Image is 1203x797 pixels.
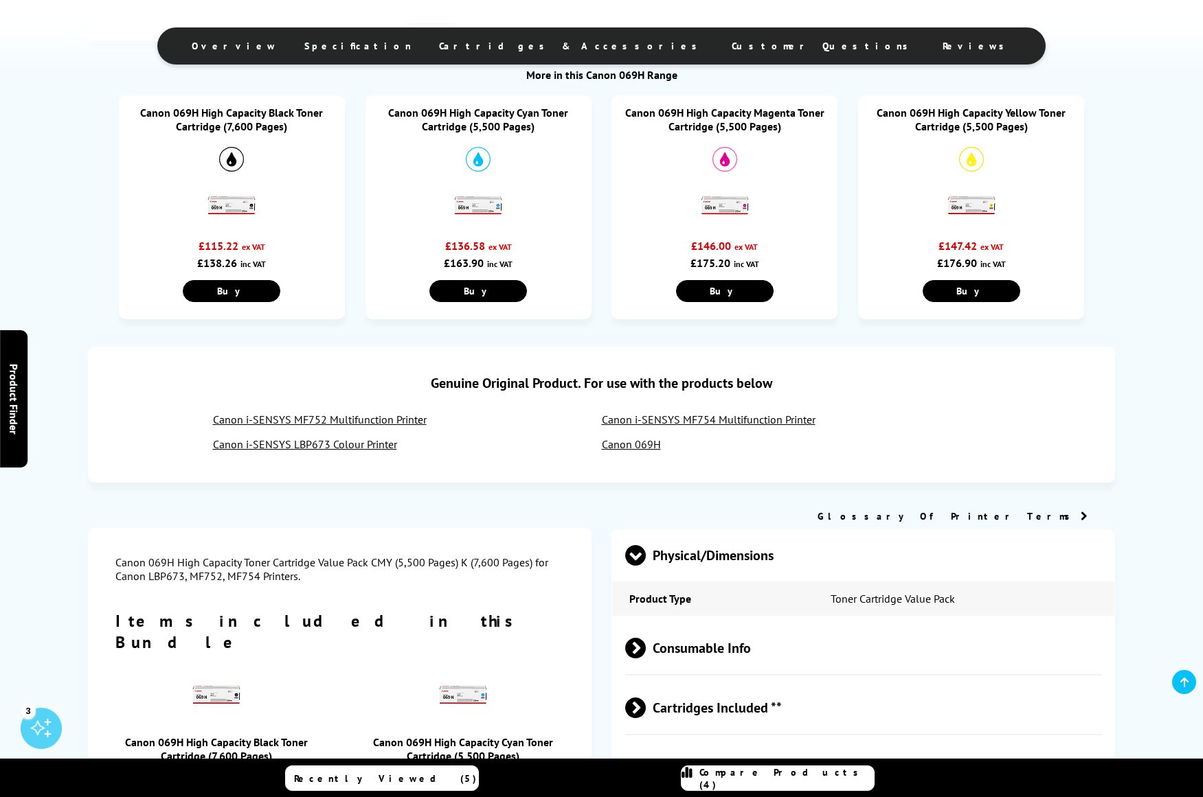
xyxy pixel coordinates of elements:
[602,413,816,426] a: Canon i-SENSYS MF754 Multifunction Printer
[818,510,1088,522] a: Glossary Of Printer Terms
[980,259,1006,269] span: inc VAT
[868,239,1074,253] div: £147.42
[732,40,915,52] span: Customer Questions
[207,181,256,229] img: Canon 069H High Capacity Black Toner Cartridge (7,600 Pages)
[622,239,827,253] div: £146.00
[213,437,397,451] a: Canon i-SENSYS LBP673 Colour Printer
[877,106,1066,133] a: Canon 069H High Capacity Yellow Toner Cartridge (5,500 Pages)
[464,285,493,297] span: Buy
[376,239,581,253] div: £136.58
[304,40,412,52] span: Specification
[681,765,875,791] a: Compare Products (4)
[294,772,477,785] span: Recently Viewed (5)
[947,181,996,229] img: Canon 069H High Capacity Yellow Toner Cartridge (5,500 Pages)
[129,256,335,270] div: £138.26
[943,40,1011,52] span: Reviews
[710,285,739,297] span: Buy
[734,242,758,252] span: ex VAT
[102,360,1101,406] div: Genuine Original Product. For use with the products below
[487,259,513,269] span: inc VAT
[612,581,813,616] td: Product Type
[622,256,827,270] div: £175.20
[625,530,1102,581] span: Physical/Dimensions
[980,242,1004,252] span: ex VAT
[388,106,568,133] a: Canon 069H High Capacity Cyan Toner Cartridge (5,500 Pages)
[7,363,21,434] span: Product Finder
[217,285,247,297] span: Buy
[454,181,502,229] img: Canon 069H High Capacity Cyan Toner Cartridge (5,500 Pages)
[868,256,1074,270] div: £176.90
[712,147,737,172] img: Magenta
[625,682,1102,734] span: Cartridges Included **
[285,765,479,791] a: Recently Viewed (5)
[21,703,36,718] div: 3
[625,106,824,133] a: Canon 069H High Capacity Magenta Toner Cartridge (5,500 Pages)
[699,766,874,791] span: Compare Products (4)
[439,40,704,52] span: Cartridges & Accessories
[219,147,244,172] img: Black
[115,555,564,583] div: Canon 069H High Capacity Toner Cartridge Value Pack CMY (5,500 Pages) K (7,600 Pages) for Canon L...
[192,40,277,52] span: Overview
[240,259,266,269] span: inc VAT
[813,581,1114,616] td: Toner Cartridge Value Pack
[701,181,749,229] img: Canon 069H High Capacity Magenta Toner Cartridge (5,500 Pages)
[213,413,427,426] a: Canon i-SENSYS MF752 Multifunction Printer
[602,437,661,451] a: Canon 069H
[488,242,512,252] span: ex VAT
[129,239,335,253] div: £115.22
[373,735,553,763] a: Canon 069H High Capacity Cyan Toner Cartridge (5,500 Pages)
[526,68,677,82] a: More in this Canon 069H Range
[125,735,308,763] a: Canon 069H High Capacity Black Toner Cartridge (7,600 Pages)
[466,147,491,172] img: Cyan
[734,259,759,269] span: inc VAT
[115,610,564,653] h2: Items included in this Bundle
[625,623,1102,674] span: Consumable Info
[242,242,265,252] span: ex VAT
[376,256,581,270] div: £163.90
[959,147,984,172] img: Yellow
[439,671,487,719] img: Canon 069H High Capacity Cyan Toner Cartridge (5,500 Pages)
[956,285,986,297] span: Buy
[192,671,240,719] img: Canon 069H High Capacity Black Toner Cartridge (7,600 Pages)
[140,106,323,133] a: Canon 069H High Capacity Black Toner Cartridge (7,600 Pages)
